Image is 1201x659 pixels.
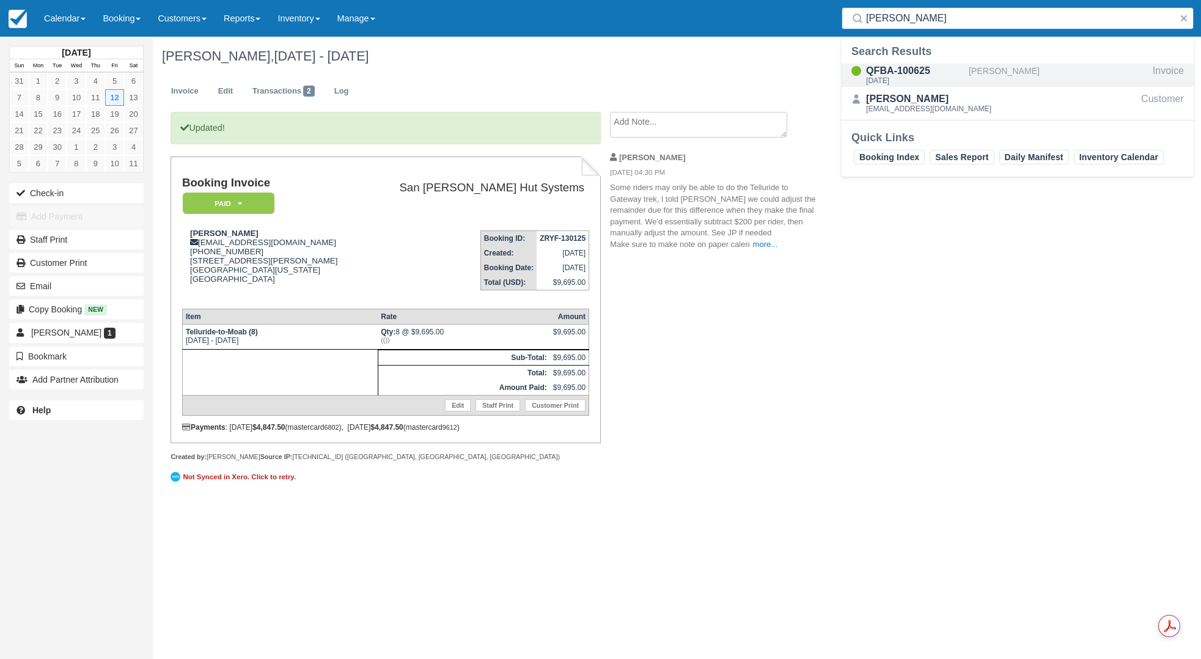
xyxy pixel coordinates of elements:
[381,336,546,344] em: (())
[104,328,116,339] span: 1
[124,59,143,73] th: Sat
[537,260,589,275] td: [DATE]
[550,366,589,381] td: $9,695.00
[10,139,29,155] a: 28
[550,309,589,325] th: Amount
[105,139,124,155] a: 3
[866,105,991,112] div: [EMAIL_ADDRESS][DOMAIN_NAME]
[866,92,991,106] div: [PERSON_NAME]
[209,79,242,103] a: Edit
[190,229,259,238] strong: [PERSON_NAME]
[171,452,600,462] div: [PERSON_NAME] [TECHNICAL_ID] ([GEOGRAPHIC_DATA], [GEOGRAPHIC_DATA], [GEOGRAPHIC_DATA])
[9,10,27,28] img: checkfront-main-nav-mini-logo.png
[29,155,48,172] a: 6
[325,424,339,431] small: 6802
[67,89,86,106] a: 10
[553,328,586,346] div: $9,695.00
[29,89,48,106] a: 8
[480,230,537,246] th: Booking ID:
[183,193,274,214] em: Paid
[48,73,67,89] a: 2
[9,300,144,319] button: Copy Booking New
[610,168,816,181] em: [DATE] 04:30 PM
[67,139,86,155] a: 1
[540,234,586,243] strong: ZRYF-130125
[9,370,144,389] button: Add Partner Attribution
[260,453,293,460] strong: Source IP:
[67,59,86,73] th: Wed
[48,89,67,106] a: 9
[67,73,86,89] a: 3
[86,73,105,89] a: 4
[537,275,589,290] td: $9,695.00
[124,155,143,172] a: 11
[29,122,48,139] a: 22
[866,77,964,84] div: [DATE]
[480,246,537,260] th: Created:
[378,380,549,396] th: Amount Paid:
[29,106,48,122] a: 15
[866,64,964,78] div: QFBA-100625
[67,106,86,122] a: 17
[842,64,1194,87] a: QFBA-100625[DATE][PERSON_NAME]Invoice
[86,155,105,172] a: 9
[182,229,363,299] div: [EMAIL_ADDRESS][DOMAIN_NAME] [PHONE_NUMBER] [STREET_ADDRESS][PERSON_NAME] [GEOGRAPHIC_DATA][US_ST...
[368,182,584,194] h2: San [PERSON_NAME] Hut Systems
[162,49,1045,64] h1: [PERSON_NAME],
[124,73,143,89] a: 6
[866,7,1174,29] input: Search ( / )
[1074,150,1164,164] a: Inventory Calendar
[969,64,1148,87] div: [PERSON_NAME]
[851,44,1184,59] div: Search Results
[182,309,378,325] th: Item
[381,328,395,336] strong: Qty
[243,79,324,103] a: Transactions2
[10,106,29,122] a: 14
[325,79,358,103] a: Log
[378,325,549,350] td: 8 @ $9,695.00
[84,304,107,315] span: New
[105,73,124,89] a: 5
[171,470,299,484] a: Not Synced in Xero. Click to retry.
[86,89,105,106] a: 11
[525,399,586,411] a: Customer Print
[1153,64,1184,87] div: Invoice
[105,155,124,172] a: 10
[619,153,686,162] strong: [PERSON_NAME]
[86,122,105,139] a: 25
[48,59,67,73] th: Tue
[930,150,994,164] a: Sales Report
[252,423,285,432] strong: $4,847.50
[10,73,29,89] a: 31
[186,328,258,336] strong: Telluride-to-Moab (8)
[10,59,29,73] th: Sun
[9,230,144,249] a: Staff Print
[378,350,549,366] th: Sub-Total:
[9,207,144,226] button: Add Payment
[29,139,48,155] a: 29
[162,79,208,103] a: Invoice
[67,122,86,139] a: 24
[105,59,124,73] th: Fri
[999,150,1069,164] a: Daily Manifest
[9,400,144,420] a: Help
[182,325,378,350] td: [DATE] - [DATE]
[9,183,144,203] button: Check-in
[480,275,537,290] th: Total (USD):
[32,405,51,415] b: Help
[610,182,816,250] p: Some riders may only be able to do the Telluride to Gateway trek, I told [PERSON_NAME] we could a...
[480,260,537,275] th: Booking Date:
[303,86,315,97] span: 2
[31,328,101,337] span: [PERSON_NAME]
[9,276,144,296] button: Email
[105,122,124,139] a: 26
[842,92,1194,115] a: [PERSON_NAME][EMAIL_ADDRESS][DOMAIN_NAME]Customer
[29,59,48,73] th: Mon
[550,350,589,366] td: $9,695.00
[9,347,144,366] button: Bookmark
[67,155,86,172] a: 8
[10,89,29,106] a: 7
[1141,92,1184,115] div: Customer
[550,380,589,396] td: $9,695.00
[86,139,105,155] a: 2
